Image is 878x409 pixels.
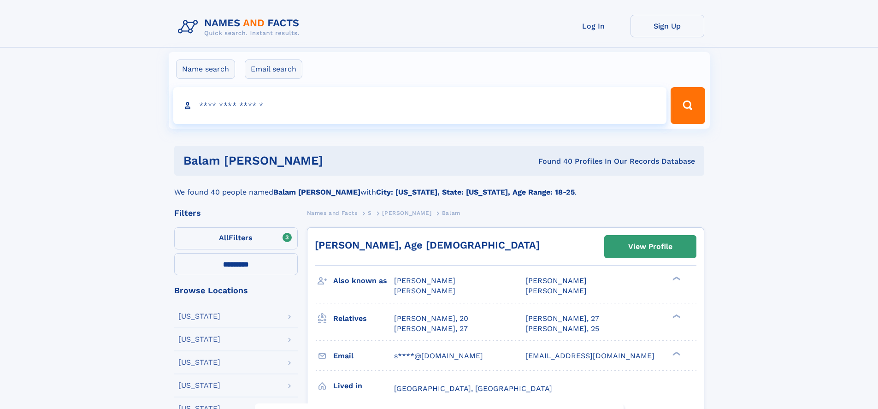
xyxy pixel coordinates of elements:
span: [PERSON_NAME] [394,286,455,295]
a: [PERSON_NAME] [382,207,431,219]
h3: Relatives [333,311,394,326]
span: [PERSON_NAME] [394,276,455,285]
a: [PERSON_NAME], 25 [525,324,599,334]
span: S [368,210,372,216]
a: Names and Facts [307,207,358,219]
span: [EMAIL_ADDRESS][DOMAIN_NAME] [525,351,654,360]
span: [PERSON_NAME] [525,276,587,285]
div: [US_STATE] [178,382,220,389]
img: Logo Names and Facts [174,15,307,40]
h3: Also known as [333,273,394,289]
div: Found 40 Profiles In Our Records Database [430,156,695,166]
div: View Profile [628,236,672,257]
input: search input [173,87,667,124]
label: Filters [174,227,298,249]
div: ❯ [670,350,681,356]
b: Balam [PERSON_NAME] [273,188,360,196]
div: We found 40 people named with . [174,176,704,198]
b: City: [US_STATE], State: [US_STATE], Age Range: 18-25 [376,188,575,196]
h3: Email [333,348,394,364]
span: [GEOGRAPHIC_DATA], [GEOGRAPHIC_DATA] [394,384,552,393]
div: [US_STATE] [178,313,220,320]
a: [PERSON_NAME], 27 [525,314,599,324]
label: Email search [245,59,302,79]
a: Log In [557,15,631,37]
a: S [368,207,372,219]
div: Filters [174,209,298,217]
h3: Lived in [333,378,394,394]
span: [PERSON_NAME] [382,210,431,216]
a: [PERSON_NAME], Age [DEMOGRAPHIC_DATA] [315,239,540,251]
span: Balam [442,210,460,216]
h1: Balam [PERSON_NAME] [183,155,431,166]
label: Name search [176,59,235,79]
a: [PERSON_NAME], 27 [394,324,468,334]
a: View Profile [605,236,696,258]
span: All [219,233,229,242]
div: Browse Locations [174,286,298,295]
div: [US_STATE] [178,359,220,366]
div: [US_STATE] [178,336,220,343]
div: ❯ [670,313,681,319]
a: [PERSON_NAME], 20 [394,314,468,324]
span: [PERSON_NAME] [525,286,587,295]
div: ❯ [670,276,681,282]
a: Sign Up [631,15,704,37]
button: Search Button [671,87,705,124]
